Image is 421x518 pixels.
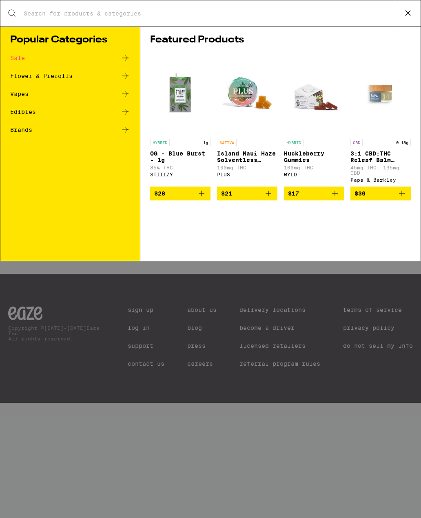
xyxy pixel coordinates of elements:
p: HYBRID [284,139,304,146]
a: Flower & Prerolls [10,71,130,81]
h1: Popular Categories [10,35,130,45]
p: 3:1 CBD:THC Releaf Balm (15ml) - 180mg [350,150,411,163]
p: Island Maui Haze Solventless Gummies [217,150,277,163]
span: $30 [355,190,366,197]
p: Huckleberry Gummies [284,150,344,163]
div: Sale [10,55,25,61]
a: Sale [10,53,130,63]
a: Open page for Huckleberry Gummies from WYLD [284,53,344,187]
p: CBD [350,139,363,146]
span: $17 [288,190,299,197]
p: 85% THC [150,165,210,170]
button: Add to bag [217,187,277,200]
div: Brands [10,127,32,133]
span: $28 [154,190,165,197]
span: Hi. Need any help? [5,6,59,12]
a: Vapes [10,89,130,99]
img: PLUS - Island Maui Haze Solventless Gummies [217,53,277,135]
img: Papa & Barkley - 3:1 CBD:THC Releaf Balm (15ml) - 180mg [350,53,411,135]
div: Vapes [10,91,29,97]
input: Search for products & categories [23,10,395,17]
a: Brands [10,125,130,135]
a: Open page for 3:1 CBD:THC Releaf Balm (15ml) - 180mg from Papa & Barkley [350,53,411,187]
button: Add to bag [284,187,344,200]
p: 100mg THC [284,165,344,170]
p: 1g [201,139,210,146]
a: Edibles [10,107,130,117]
div: PLUS [217,172,277,177]
p: 100mg THC [217,165,277,170]
img: WYLD - Huckleberry Gummies [284,53,344,135]
img: STIIIZY - OG - Blue Burst - 1g [150,53,210,135]
div: Edibles [10,109,36,115]
span: $21 [221,190,232,197]
p: 0.18g [394,139,411,146]
div: STIIIZY [150,172,210,177]
div: Papa & Barkley [350,177,411,182]
div: Flower & Prerolls [10,73,73,79]
h1: Featured Products [150,35,411,45]
a: Open page for Island Maui Haze Solventless Gummies from PLUS [217,53,277,187]
p: OG - Blue Burst - 1g [150,150,210,163]
p: 45mg THC: 135mg CBD [350,165,411,176]
button: Add to bag [150,187,210,200]
div: WYLD [284,172,344,177]
a: Open page for OG - Blue Burst - 1g from STIIIZY [150,53,210,187]
button: Add to bag [350,187,411,200]
p: HYBRID [150,139,170,146]
p: SATIVA [217,139,237,146]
